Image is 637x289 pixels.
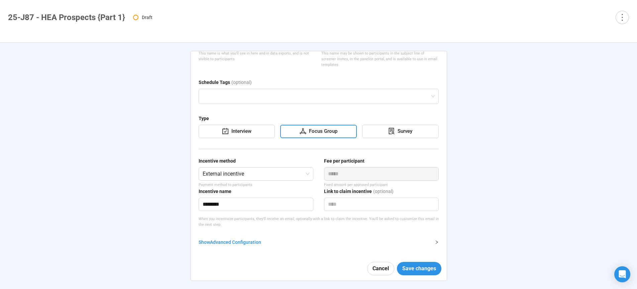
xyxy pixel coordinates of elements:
span: Save changes [402,264,436,273]
div: This name is what you'll see in here and in data exports, and is not visible to participants [199,51,316,62]
div: This name may be shown to participants in the subject line of screener invites, in the panelist p... [321,51,439,68]
div: Incentive name [199,188,231,195]
div: Focus Group [306,127,337,135]
h1: 25-J87 - HEA Prospects {Part 1} [8,13,125,22]
div: Link to claim incentive [324,188,372,195]
span: Draft [142,15,152,20]
span: External incentive [203,168,309,180]
span: solution [388,128,395,134]
button: more [616,11,629,24]
span: deployment-unit [300,128,306,134]
span: more [618,13,627,22]
div: Open Intercom Messenger [614,266,630,282]
div: Incentive method [199,157,236,165]
div: Schedule Tags [199,79,230,86]
div: Fee per participant [324,157,364,165]
div: Fixed amount per approved participant [324,182,439,188]
span: carry-out [222,128,229,134]
p: Payment method to participants [199,182,313,188]
div: Show Advanced Configuration [199,238,431,246]
div: Interview [229,127,251,135]
button: Cancel [367,262,394,275]
div: ShowAdvanced Configuration [199,238,439,246]
div: (optional) [373,188,394,198]
div: Type [199,115,209,122]
button: Save changes [397,262,441,275]
div: (optional) [231,79,252,89]
div: Survey [395,127,412,135]
p: When you incentivize participants, they'll receive an email, optionally with a link to claim the ... [199,216,439,228]
span: Cancel [373,264,389,273]
span: right [435,240,439,244]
